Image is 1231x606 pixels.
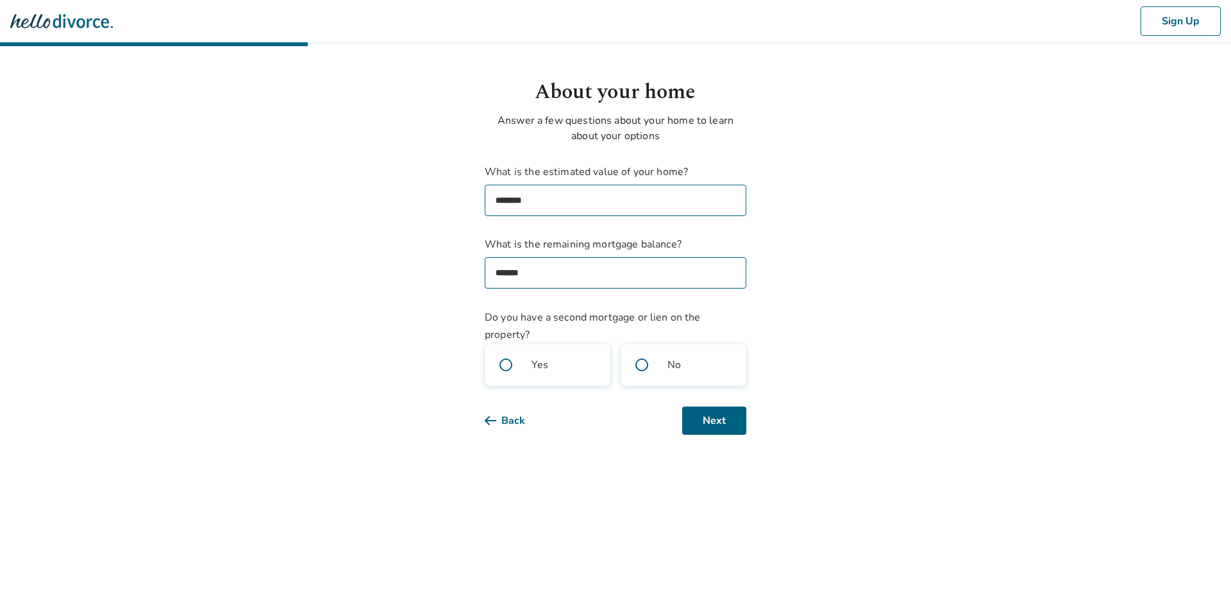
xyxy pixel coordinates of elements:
[1167,544,1231,606] iframe: Chat Widget
[1141,6,1221,36] button: Sign Up
[532,357,548,373] span: Yes
[485,237,746,252] span: What is the remaining mortgage balance?
[682,407,746,435] button: Next
[485,113,746,144] p: Answer a few questions about your home to learn about your options
[485,407,546,435] button: Back
[485,164,746,180] span: What is the estimated value of your home?
[10,8,113,34] img: Hello Divorce Logo
[667,357,681,373] span: No
[485,257,746,289] input: What is the remaining mortgage balance?
[485,310,701,342] span: Do you have a second mortgage or lien on the property?
[485,185,746,216] input: What is the estimated value of your home?
[485,77,746,108] h1: About your home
